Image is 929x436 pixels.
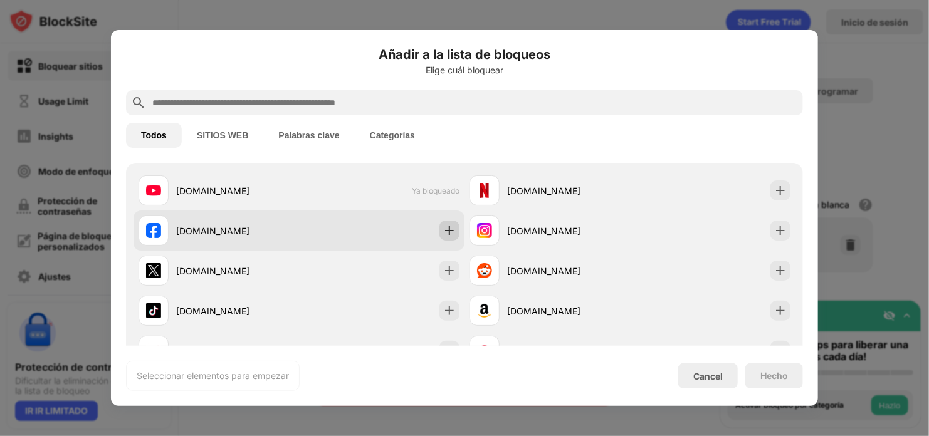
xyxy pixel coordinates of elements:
button: Todos [126,123,182,148]
h6: Añadir a la lista de bloqueos [126,45,803,64]
img: favicons [477,263,492,278]
button: Palabras clave [263,123,354,148]
img: favicons [477,223,492,238]
img: favicons [146,303,161,318]
img: favicons [146,263,161,278]
img: favicons [146,183,161,198]
div: [DOMAIN_NAME] [176,184,299,197]
img: favicons [146,343,161,358]
div: [DOMAIN_NAME] [176,345,299,358]
div: [DOMAIN_NAME] [507,345,630,358]
img: search.svg [131,95,146,110]
div: [DOMAIN_NAME] [507,224,630,237]
img: favicons [477,183,492,198]
span: Ya bloqueado [412,186,459,195]
button: Categorías [355,123,430,148]
div: [DOMAIN_NAME] [507,184,630,197]
div: Hecho [760,371,788,381]
div: [DOMAIN_NAME] [507,304,630,318]
img: favicons [477,343,492,358]
div: Cancel [693,371,723,381]
img: favicons [146,223,161,238]
img: favicons [477,303,492,318]
div: [DOMAIN_NAME] [176,304,299,318]
div: Elige cuál bloquear [126,65,803,75]
div: [DOMAIN_NAME] [507,264,630,278]
div: Seleccionar elementos para empezar [137,370,289,382]
div: [DOMAIN_NAME] [176,224,299,237]
button: SITIOS WEB [182,123,263,148]
div: [DOMAIN_NAME] [176,264,299,278]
